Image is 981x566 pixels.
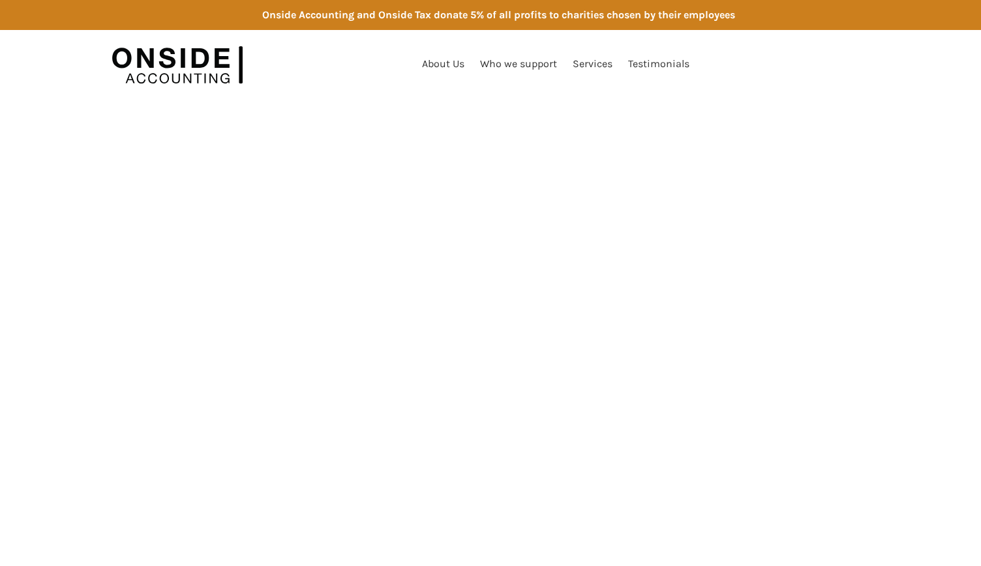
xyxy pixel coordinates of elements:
[262,7,735,23] div: Onside Accounting and Onside Tax donate 5% of all profits to charities chosen by their employees
[565,42,620,87] a: Services
[112,40,243,90] img: Onside Accounting
[414,42,472,87] a: About Us
[472,42,565,87] a: Who we support
[620,42,697,87] a: Testimonials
